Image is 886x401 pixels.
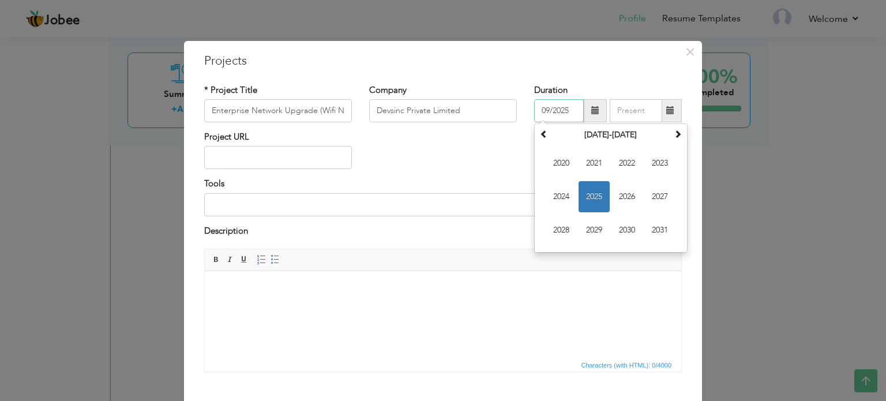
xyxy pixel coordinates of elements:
span: 2020 [546,148,577,179]
th: Select Decade [551,126,671,144]
a: Bold [210,253,223,266]
a: Underline [238,253,250,266]
input: Present [610,99,662,122]
iframe: Rich Text Editor, projectEditor [205,271,681,358]
a: Italic [224,253,236,266]
label: Tools [204,178,224,190]
span: 2026 [611,181,643,212]
span: 2025 [579,181,610,212]
span: Previous Decade [540,130,548,138]
span: 2028 [546,215,577,246]
span: 2022 [611,148,643,179]
span: 2023 [644,148,675,179]
div: Statistics [579,360,675,370]
span: 2031 [644,215,675,246]
button: Close [681,43,699,61]
input: From [534,99,584,122]
label: * Project Title [204,84,257,96]
span: Characters (with HTML): 0/4000 [579,360,674,370]
span: Next Decade [674,130,682,138]
label: Company [369,84,407,96]
span: 2021 [579,148,610,179]
label: Project URL [204,131,249,143]
a: Insert/Remove Bulleted List [269,253,281,266]
span: 2027 [644,181,675,212]
h3: Projects [204,53,682,70]
span: × [685,42,695,62]
label: Duration [534,84,568,96]
span: 2029 [579,215,610,246]
span: 2030 [611,215,643,246]
label: Description [204,225,248,237]
a: Insert/Remove Numbered List [255,253,268,266]
span: 2024 [546,181,577,212]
